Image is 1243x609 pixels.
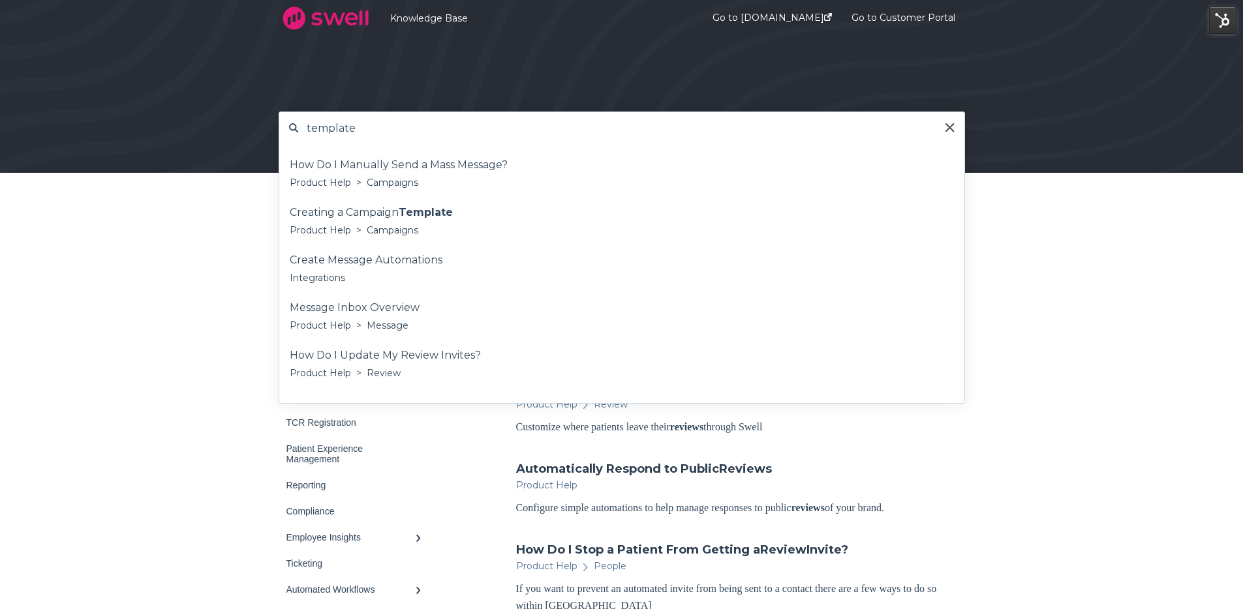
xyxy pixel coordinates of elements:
[516,560,577,572] span: Product Help
[290,155,954,175] div: How Do I Manually Send a Mass Message?
[290,203,954,222] div: Creating a Campaign
[516,499,965,516] div: Configure simple automations to help manage responses to public of your brand.
[670,421,703,432] span: reviews
[516,541,848,558] a: How Do I Stop a Patient From Getting aReviewInvite?
[516,419,965,436] div: Customize where patients leave their through Swell
[290,365,954,381] div: Product Help > Review
[286,506,414,516] div: Compliance
[279,472,435,498] a: Reporting
[279,340,964,387] a: How Do I Update My Review Invites?Product Help > Review
[286,443,414,464] div: Patient Experience Management
[286,584,414,595] div: Automated Workflows
[290,222,954,238] div: Product Help > Campaigns
[279,498,435,524] a: Compliance
[516,479,577,491] span: Product Help
[279,524,435,550] a: Employee Insights
[290,250,954,270] div: Create Message Automations
[390,12,673,24] a: Knowledge Base
[399,206,453,218] span: Template
[594,398,628,410] span: Review
[290,318,954,333] div: Product Help > Message
[760,542,806,557] span: Review
[286,417,414,428] div: TCR Registration
[290,270,954,286] div: Integrations
[290,346,954,365] div: How Do I Update My Review Invites?
[279,409,435,436] a: TCR Registration
[1209,7,1236,34] img: HubSpot Tools Menu Toggle
[279,292,964,340] a: Message Inbox OverviewProduct Help > Message
[286,480,414,490] div: Reporting
[290,298,954,318] div: Message Inbox Overview
[279,196,964,244] a: Creating a CampaignTemplateProduct Help > Campaigns
[594,560,626,572] span: People
[516,398,577,410] span: Product Help
[286,558,414,569] div: Ticketing
[719,462,772,476] span: Reviews
[791,502,825,513] span: reviews
[279,576,435,602] a: Automated Workflows
[290,175,954,190] div: Product Help > Campaigns
[279,244,964,291] a: Create Message AutomationsIntegrations
[516,460,772,477] a: Automatically Respond to PublicReviews
[286,532,414,542] div: Employee Insights
[279,2,373,35] img: company logo
[279,149,964,196] a: How Do I Manually Send a Mass Message?Product Help > Campaigns
[279,436,435,472] a: Patient Experience Management
[279,550,435,576] a: Ticketing
[299,114,945,142] input: Search for answers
